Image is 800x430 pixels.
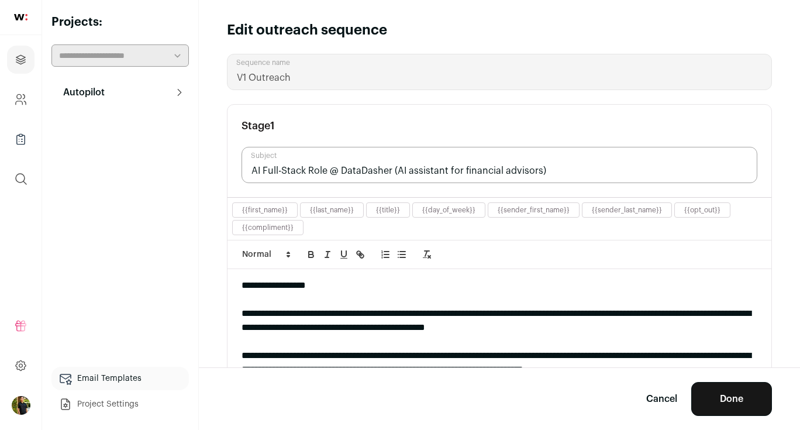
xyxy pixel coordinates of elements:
[51,367,189,390] a: Email Templates
[12,396,30,415] button: Open dropdown
[592,205,662,215] button: {{sender_last_name}}
[7,125,35,153] a: Company Lists
[498,205,570,215] button: {{sender_first_name}}
[51,81,189,104] button: Autopilot
[242,223,294,232] button: {{compliment}}
[227,21,387,40] h1: Edit outreach sequence
[646,392,677,406] a: Cancel
[310,205,354,215] button: {{last_name}}
[14,14,27,20] img: wellfound-shorthand-0d5821cbd27db2630d0214b213865d53afaa358527fdda9d0ea32b1df1b89c2c.svg
[7,85,35,113] a: Company and ATS Settings
[227,54,772,90] input: Sequence name
[7,46,35,74] a: Projects
[51,393,189,416] a: Project Settings
[691,382,772,416] button: Done
[242,205,288,215] button: {{first_name}}
[376,205,400,215] button: {{title}}
[684,205,720,215] button: {{opt_out}}
[270,121,275,131] span: 1
[422,205,475,215] button: {{day_of_week}}
[51,14,189,30] h2: Projects:
[242,147,757,183] input: Subject
[56,85,105,99] p: Autopilot
[12,396,30,415] img: 20078142-medium_jpg
[242,119,275,133] h3: Stage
